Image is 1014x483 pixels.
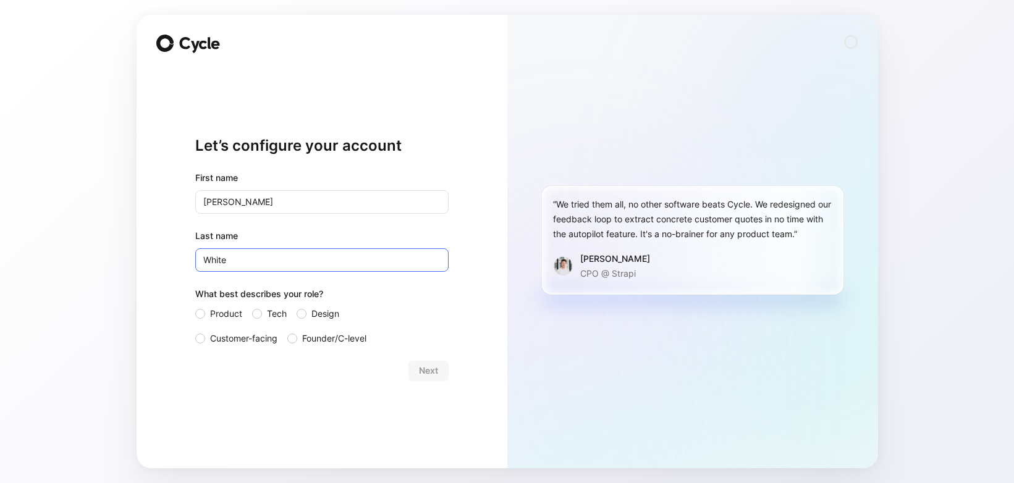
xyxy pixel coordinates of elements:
[311,306,339,321] span: Design
[195,248,449,272] input: Doe
[553,197,832,241] div: “We tried them all, no other software beats Cycle. We redesigned our feedback loop to extract con...
[302,331,366,346] span: Founder/C-level
[267,306,287,321] span: Tech
[195,190,449,214] input: John
[210,306,242,321] span: Product
[580,266,650,281] p: CPO @ Strapi
[195,170,449,185] div: First name
[195,229,449,243] label: Last name
[210,331,277,346] span: Customer-facing
[580,251,650,266] div: [PERSON_NAME]
[195,136,449,156] h1: Let’s configure your account
[195,287,449,306] div: What best describes your role?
